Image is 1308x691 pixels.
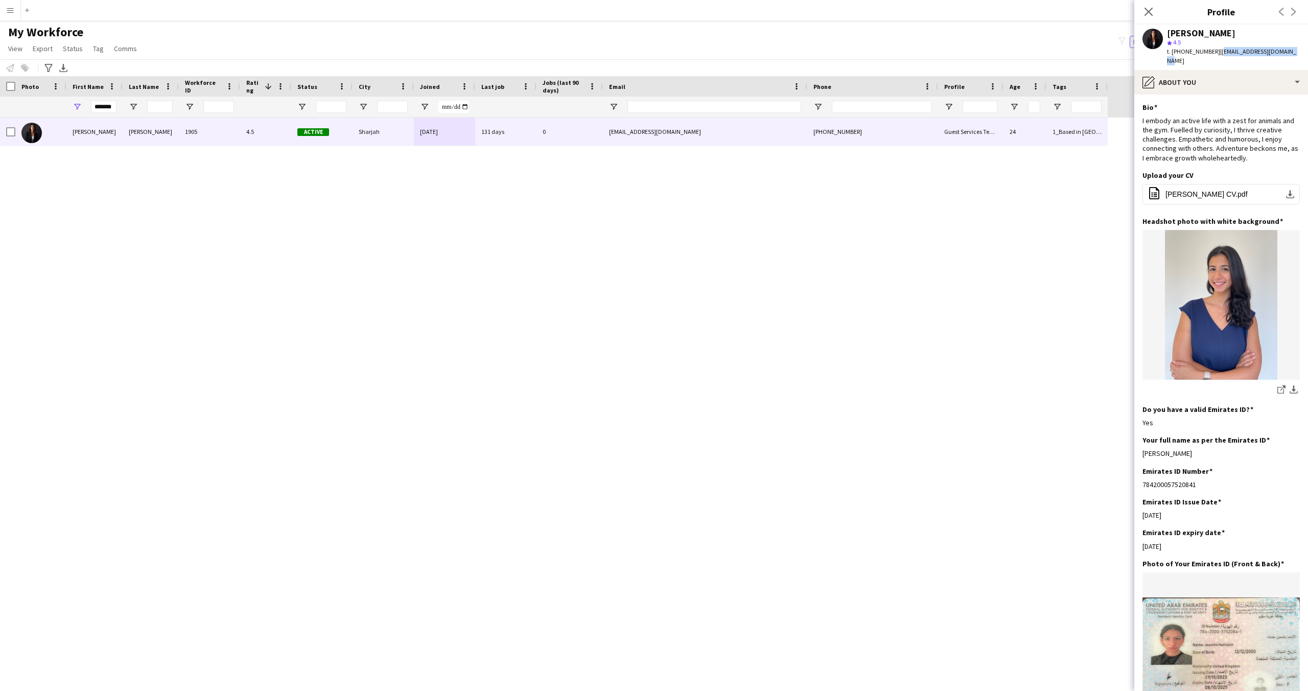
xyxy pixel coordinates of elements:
input: Phone Filter Input [832,101,932,113]
span: Profile [944,83,965,90]
div: 0 [536,118,603,146]
span: Rating [246,79,261,94]
h3: Upload your CV [1142,171,1194,180]
button: [PERSON_NAME] CV.pdf [1142,184,1300,204]
h3: Bio [1142,103,1157,112]
div: Guest Services Team [938,118,1003,146]
button: Open Filter Menu [185,102,194,111]
h3: Your full name as per the Emirates ID [1142,435,1270,445]
button: Open Filter Menu [297,102,307,111]
div: About you [1134,70,1308,95]
span: Status [63,44,83,53]
div: [EMAIL_ADDRESS][DOMAIN_NAME] [603,118,807,146]
button: Open Filter Menu [359,102,368,111]
div: [DATE] [1142,511,1300,520]
span: Last job [481,83,504,90]
button: Open Filter Menu [420,102,429,111]
div: [PERSON_NAME] [1142,449,1300,458]
div: [PERSON_NAME] [1167,29,1235,38]
h3: Profile [1134,5,1308,18]
div: Sharjah [353,118,414,146]
span: Export [33,44,53,53]
button: Open Filter Menu [609,102,618,111]
app-action-btn: Export XLSX [57,62,69,74]
a: View [4,42,27,55]
div: 131 days [475,118,536,146]
div: [DATE] [1142,542,1300,551]
button: Open Filter Menu [1010,102,1019,111]
div: [DATE] [414,118,475,146]
input: Age Filter Input [1028,101,1040,113]
a: Tag [89,42,108,55]
span: Tags [1053,83,1066,90]
input: Email Filter Input [627,101,801,113]
h3: Photo of Your Emirates ID (Front & Back) [1142,559,1284,568]
span: Age [1010,83,1020,90]
div: [PERSON_NAME] [123,118,179,146]
input: Workforce ID Filter Input [203,101,234,113]
h3: Do you have a valid Emirates ID? [1142,405,1253,414]
span: Status [297,83,317,90]
div: 4.5 [240,118,291,146]
span: Photo [21,83,39,90]
input: Status Filter Input [316,101,346,113]
span: First Name [73,83,104,90]
app-action-btn: Advanced filters [42,62,55,74]
span: Jobs (last 90 days) [543,79,585,94]
input: City Filter Input [377,101,408,113]
div: 24 [1003,118,1046,146]
span: Comms [114,44,137,53]
span: Joined [420,83,440,90]
span: City [359,83,370,90]
button: Open Filter Menu [944,102,953,111]
button: Everyone10,830 [1130,36,1184,48]
span: | [EMAIL_ADDRESS][DOMAIN_NAME] [1167,48,1296,64]
input: Tags Filter Input [1071,101,1102,113]
img: Jasmine Hamadeh [21,123,42,143]
img: IMG_3837.jpeg [1142,230,1300,380]
div: I embody an active life with a zest for animals and the gym. Fuelled by curiosity, I thrive creat... [1142,116,1300,163]
span: Last Name [129,83,159,90]
div: Yes [1142,418,1300,427]
a: Comms [110,42,141,55]
h3: Emirates ID Number [1142,467,1212,476]
span: [PERSON_NAME] CV.pdf [1165,190,1248,198]
div: 1905 [179,118,240,146]
input: Profile Filter Input [963,101,997,113]
span: t. [PHONE_NUMBER] [1167,48,1220,55]
h3: Headshot photo with white background [1142,217,1283,226]
span: Email [609,83,625,90]
h3: Emirates ID expiry date [1142,528,1225,537]
a: Export [29,42,57,55]
span: Phone [813,83,831,90]
a: Status [59,42,87,55]
button: Open Filter Menu [813,102,823,111]
span: Workforce ID [185,79,222,94]
input: Joined Filter Input [438,101,469,113]
button: Open Filter Menu [1053,102,1062,111]
div: 1_Based in [GEOGRAPHIC_DATA]/[GEOGRAPHIC_DATA]/Ajman, 2_English Level = 3/3 Excellent, GITEX, Mub... [1046,118,1108,146]
button: Open Filter Menu [129,102,138,111]
span: Active [297,128,329,136]
span: Tag [93,44,104,53]
button: Open Filter Menu [73,102,82,111]
div: [PHONE_NUMBER] [807,118,938,146]
span: 4.5 [1173,38,1181,46]
input: First Name Filter Input [91,101,116,113]
span: View [8,44,22,53]
div: [PERSON_NAME] [66,118,123,146]
input: Last Name Filter Input [147,101,173,113]
h3: Emirates ID Issue Date [1142,497,1221,506]
span: My Workforce [8,25,83,40]
div: 784200057520841 [1142,480,1300,489]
